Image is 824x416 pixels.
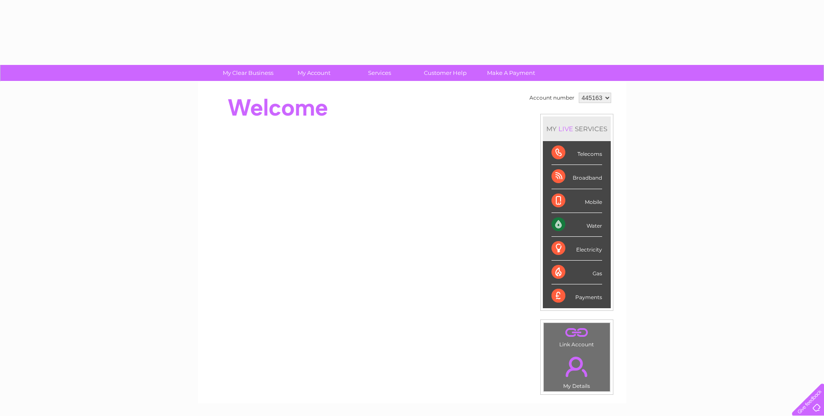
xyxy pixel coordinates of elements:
a: Services [344,65,415,81]
div: MY SERVICES [543,116,611,141]
div: Mobile [551,189,602,213]
div: LIVE [557,125,575,133]
a: . [546,325,608,340]
div: Payments [551,284,602,308]
td: Link Account [543,322,610,350]
td: My Details [543,349,610,392]
a: My Clear Business [212,65,284,81]
div: Electricity [551,237,602,261]
a: . [546,352,608,382]
a: Make A Payment [475,65,547,81]
div: Gas [551,261,602,284]
td: Account number [527,90,577,105]
a: My Account [278,65,349,81]
div: Broadband [551,165,602,189]
div: Telecoms [551,141,602,165]
div: Water [551,213,602,237]
a: Customer Help [410,65,481,81]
